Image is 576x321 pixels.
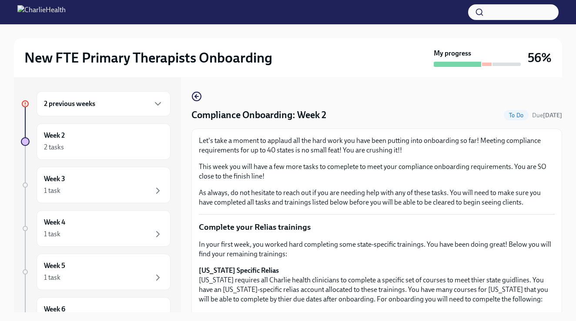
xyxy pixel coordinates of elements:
[21,123,171,160] a: Week 22 tasks
[24,49,272,66] h2: New FTE Primary Therapists Onboarding
[434,49,471,58] strong: My progress
[21,254,171,290] a: Week 51 task
[532,111,562,119] span: August 30th, 2025 10:00
[44,131,65,140] h6: Week 2
[199,266,555,304] p: [US_STATE] requires all Charlie health clinicians to complete a specific set of courses to meet t...
[216,311,555,321] li: HIPAA: Basics
[199,136,555,155] p: Let's take a moment to applaud all the hard work you have been putting into onboarding so far! Me...
[44,99,95,109] h6: 2 previous weeks
[504,112,529,119] span: To Do
[528,50,552,66] h3: 56%
[21,210,171,247] a: Week 41 task
[44,304,65,314] h6: Week 6
[199,266,279,275] strong: [US_STATE] Specific Relias
[543,112,562,119] strong: [DATE]
[44,273,60,282] div: 1 task
[37,91,171,116] div: 2 previous weeks
[44,261,65,271] h6: Week 5
[44,142,64,152] div: 2 tasks
[199,240,555,259] p: In your first week, you worked hard completing some state-specific trainings. You have been doing...
[532,112,562,119] span: Due
[199,222,555,233] p: Complete your Relias trainings
[199,188,555,207] p: As always, do not hesitate to reach out if you are needing help with any of these tasks. You will...
[44,229,60,239] div: 1 task
[44,186,60,195] div: 1 task
[17,5,66,19] img: CharlieHealth
[44,218,65,227] h6: Week 4
[21,167,171,203] a: Week 31 task
[199,162,555,181] p: This week you will have a few more tasks to comeplete to meet your compliance onboarding requirem...
[191,109,326,122] h4: Compliance Onboarding: Week 2
[44,174,65,184] h6: Week 3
